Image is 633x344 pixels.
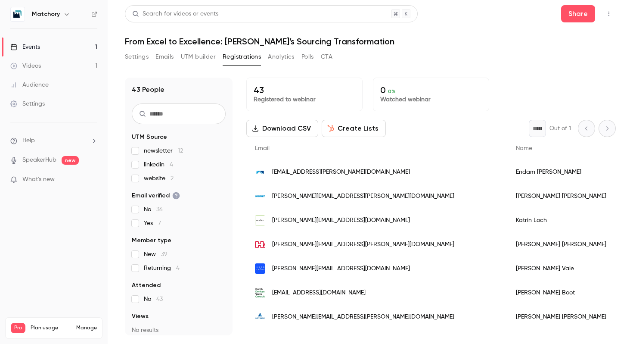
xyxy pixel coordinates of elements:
img: durchdenkenvorne.de [255,288,265,298]
span: 0 % [388,88,396,94]
button: Analytics [268,50,295,64]
span: new [62,156,79,165]
button: Polls [301,50,314,64]
div: [PERSON_NAME] Vale [507,256,615,281]
div: [PERSON_NAME] [PERSON_NAME] [507,305,615,329]
div: Settings [10,100,45,108]
button: Settings [125,50,149,64]
span: 7 [158,220,161,226]
span: 39 [161,251,168,257]
a: SpeakerHub [22,156,56,165]
img: hawe.de [255,239,265,250]
span: [EMAIL_ADDRESS][DOMAIN_NAME] [272,288,366,297]
span: New [144,250,168,259]
div: Audience [10,81,49,89]
span: 12 [178,148,183,154]
span: Returning [144,264,180,272]
p: Watched webinar [380,95,482,104]
span: Email verified [132,191,180,200]
div: [PERSON_NAME] [PERSON_NAME] [507,232,615,256]
span: [PERSON_NAME][EMAIL_ADDRESS][DOMAIN_NAME] [272,264,410,273]
h1: From Excel to Excellence: [PERSON_NAME]’s Sourcing Transformation [125,36,616,47]
span: 43 [156,296,163,302]
span: What's new [22,175,55,184]
div: Videos [10,62,41,70]
span: [EMAIL_ADDRESS][PERSON_NAME][DOMAIN_NAME] [272,168,410,177]
span: 2 [171,175,174,181]
p: 43 [254,85,355,95]
span: Email [255,145,270,151]
span: Name [516,145,532,151]
h6: Matchory [32,10,60,19]
li: help-dropdown-opener [10,136,97,145]
span: 36 [156,206,163,213]
img: dietz-group.de [255,312,265,322]
span: [PERSON_NAME][EMAIL_ADDRESS][PERSON_NAME][DOMAIN_NAME] [272,192,454,201]
div: Search for videos or events [132,9,218,19]
span: Views [132,312,149,321]
span: [PERSON_NAME][EMAIL_ADDRESS][DOMAIN_NAME] [272,216,410,225]
img: wanzl.com [255,191,265,201]
div: [PERSON_NAME] Boot [507,281,615,305]
p: 0 [380,85,482,95]
span: No [144,295,163,303]
div: [PERSON_NAME] [PERSON_NAME] [507,184,615,208]
button: Create Lists [322,120,386,137]
span: Yes [144,219,161,228]
span: 4 [176,265,180,271]
div: Endam [PERSON_NAME] [507,160,615,184]
span: Attended [132,281,161,290]
span: Pro [11,323,25,333]
span: website [144,174,174,183]
span: Help [22,136,35,145]
span: UTM Source [132,133,167,141]
img: ivecogroup.com [255,263,265,274]
img: schueco.com [255,215,265,225]
div: Katrin Loch [507,208,615,232]
button: Download CSV [246,120,318,137]
span: [PERSON_NAME][EMAIL_ADDRESS][PERSON_NAME][DOMAIN_NAME] [272,313,454,322]
button: Share [561,5,595,22]
button: UTM builder [181,50,216,64]
span: No [144,205,163,214]
p: No results [132,326,226,335]
div: Events [10,43,40,51]
span: 4 [170,162,173,168]
img: freudenberg-pm.com [255,167,265,177]
img: Matchory [11,7,25,21]
button: CTA [321,50,332,64]
p: Out of 1 [549,124,571,133]
span: newsletter [144,147,183,155]
h1: 43 People [132,84,164,95]
span: Plan usage [31,325,71,331]
button: Emails [155,50,174,64]
span: [PERSON_NAME][EMAIL_ADDRESS][PERSON_NAME][DOMAIN_NAME] [272,240,454,249]
span: Member type [132,236,171,245]
p: Registered to webinar [254,95,355,104]
a: Manage [76,325,97,331]
span: linkedin [144,160,173,169]
button: Registrations [223,50,261,64]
